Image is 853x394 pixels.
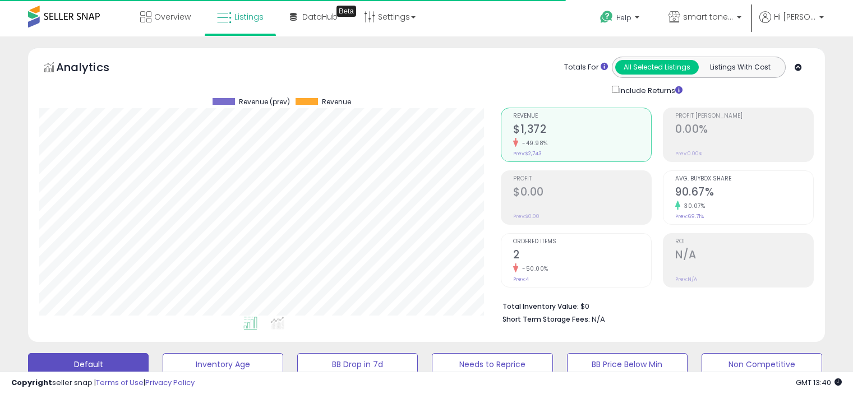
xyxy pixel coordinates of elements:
span: smart toners [683,11,734,22]
a: Privacy Policy [145,377,195,388]
button: Default [28,353,149,376]
span: Ordered Items [513,239,651,245]
span: 2025-10-10 13:40 GMT [796,377,842,388]
button: BB Drop in 7d [297,353,418,376]
span: Profit [PERSON_NAME] [675,113,813,119]
span: Help [616,13,631,22]
span: Listings [234,11,264,22]
span: N/A [592,314,605,325]
span: Hi [PERSON_NAME] [774,11,816,22]
b: Total Inventory Value: [502,302,579,311]
button: All Selected Listings [615,60,699,75]
small: Prev: $0.00 [513,213,540,220]
button: BB Price Below Min [567,353,688,376]
h2: 2 [513,248,651,263]
span: Overview [154,11,191,22]
h2: 90.67% [675,186,813,201]
i: Get Help [600,10,614,24]
small: Prev: $2,743 [513,150,542,157]
a: Terms of Use [96,377,144,388]
small: Prev: 0.00% [675,150,702,157]
h2: $0.00 [513,186,651,201]
h2: N/A [675,248,813,263]
small: Prev: 4 [513,276,529,282]
span: Revenue (prev) [239,98,290,106]
span: Revenue [513,113,651,119]
button: Inventory Age [163,353,283,376]
span: Avg. Buybox Share [675,176,813,182]
div: Totals For [564,62,608,73]
small: Prev: N/A [675,276,697,282]
div: seller snap | | [11,378,195,388]
a: Hi [PERSON_NAME] [759,11,824,36]
strong: Copyright [11,377,52,388]
span: ROI [675,239,813,245]
button: Needs to Reprice [432,353,552,376]
h2: $1,372 [513,123,651,138]
b: Short Term Storage Fees: [502,314,590,324]
button: Listings With Cost [698,60,782,75]
small: -49.98% [518,139,548,147]
span: Profit [513,176,651,182]
button: Non Competitive [702,353,822,376]
div: Include Returns [603,84,696,96]
a: Help [591,2,651,36]
span: Revenue [322,98,351,106]
small: 30.07% [680,202,705,210]
h2: 0.00% [675,123,813,138]
span: DataHub [302,11,338,22]
div: Tooltip anchor [336,6,356,17]
h5: Analytics [56,59,131,78]
small: Prev: 69.71% [675,213,704,220]
li: $0 [502,299,805,312]
small: -50.00% [518,265,548,273]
